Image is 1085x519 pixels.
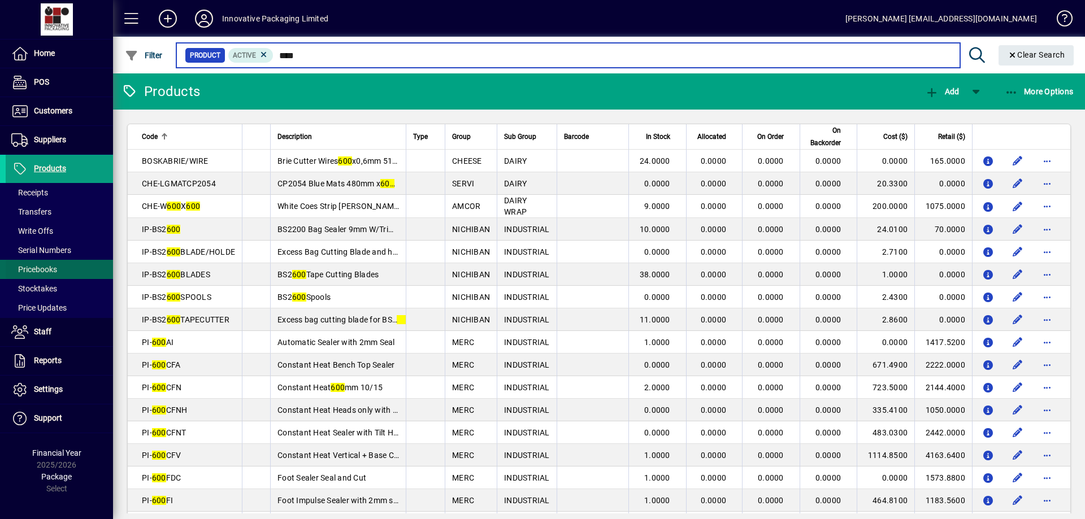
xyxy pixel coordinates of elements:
td: 165.0000 [914,150,972,172]
td: 2.4300 [857,286,914,308]
td: 2144.4000 [914,376,972,399]
button: Profile [186,8,222,29]
span: MERC [452,451,474,460]
span: PI- CFN [142,383,181,392]
span: 0.0000 [701,473,727,482]
a: Home [6,40,113,68]
span: Constant Heat mm 10/15 [277,383,383,392]
span: 0.0000 [815,428,841,437]
button: Edit [1009,446,1027,464]
span: INDUSTRIAL [504,360,550,369]
span: INDUSTRIAL [504,496,550,505]
em: 600 [331,383,345,392]
a: Write Offs [6,221,113,241]
button: Edit [1009,424,1027,442]
span: In Stock [646,130,670,143]
div: Barcode [564,130,622,143]
span: 0.0000 [758,338,784,347]
span: PI- CFV [142,451,181,460]
span: MERC [452,473,474,482]
em: 600 [152,496,166,505]
span: 9.0000 [644,202,670,211]
button: Edit [1009,197,1027,215]
td: 464.8100 [857,489,914,512]
span: PI- FI [142,496,173,505]
em: 600 [167,315,181,324]
span: AMCOR [452,202,480,211]
button: Edit [1009,333,1027,351]
span: MERC [452,360,474,369]
span: 0.0000 [758,202,784,211]
span: INDUSTRIAL [504,247,550,256]
button: Edit [1009,220,1027,238]
button: More options [1038,469,1056,487]
span: INDUSTRIAL [504,428,550,437]
button: More options [1038,424,1056,442]
span: 0.0000 [815,338,841,347]
button: Filter [122,45,166,66]
span: Staff [34,327,51,336]
span: 0.0000 [644,428,670,437]
td: 24.0100 [857,218,914,241]
span: INDUSTRIAL [504,473,550,482]
span: Constant Heat Heads only with 10mm Line Seal [277,405,450,415]
td: 0.0000 [857,331,914,354]
span: Stocktakes [11,284,57,293]
a: Settings [6,376,113,404]
span: Transfers [11,207,51,216]
span: Constant Heat Sealer with Tilt Head [277,428,407,437]
span: PI- FDC [142,473,181,482]
span: 0.0000 [701,315,727,324]
span: BS2200 Bag Sealer 9mm W/Trimmer [277,225,409,234]
div: On Order [749,130,794,143]
span: 0.0000 [644,179,670,188]
span: INDUSTRIAL [504,451,550,460]
span: MERC [452,338,474,347]
em: 600 [152,405,166,415]
span: Excess bag cutting blade for BS2 [277,315,411,324]
em: 600 [338,156,352,165]
span: Constant Heat Bench Top Sealer [277,360,395,369]
span: Product [190,50,220,61]
em: 600 [397,315,411,324]
div: Innovative Packaging Limited [222,10,328,28]
span: INDUSTRIAL [504,225,550,234]
span: NICHIBAN [452,270,490,279]
span: Customers [34,106,72,115]
span: INDUSTRIAL [504,405,550,415]
span: Pricebooks [11,265,57,274]
span: 0.0000 [815,202,841,211]
span: 0.0000 [701,270,727,279]
a: Serial Numbers [6,241,113,260]
span: Home [34,49,55,58]
span: BS2 Spools [277,293,331,302]
button: Edit [1009,243,1027,261]
button: More options [1038,175,1056,193]
td: 671.4900 [857,354,914,376]
button: Clear [999,45,1074,66]
span: 0.0000 [815,225,841,234]
span: Description [277,130,312,143]
span: NICHIBAN [452,293,490,302]
span: 0.0000 [758,383,784,392]
span: Add [925,87,959,96]
td: 1417.5200 [914,331,972,354]
span: INDUSTRIAL [504,270,550,279]
span: Automatic Sealer with 2mm Seal [277,338,395,347]
span: Package [41,472,72,481]
span: MERC [452,496,474,505]
td: 20.3300 [857,172,914,195]
em: 600 [167,225,181,234]
td: 0.0000 [857,150,914,172]
div: Description [277,130,399,143]
em: 600 [292,270,306,279]
span: IP-BS2 SPOOLS [142,293,211,302]
span: 0.0000 [758,225,784,234]
button: More options [1038,311,1056,329]
span: Constant Heat Vertical + Base Carton [277,451,414,460]
span: 0.0000 [758,360,784,369]
button: Edit [1009,265,1027,284]
span: Suppliers [34,135,66,144]
button: Edit [1009,175,1027,193]
button: More options [1038,220,1056,238]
